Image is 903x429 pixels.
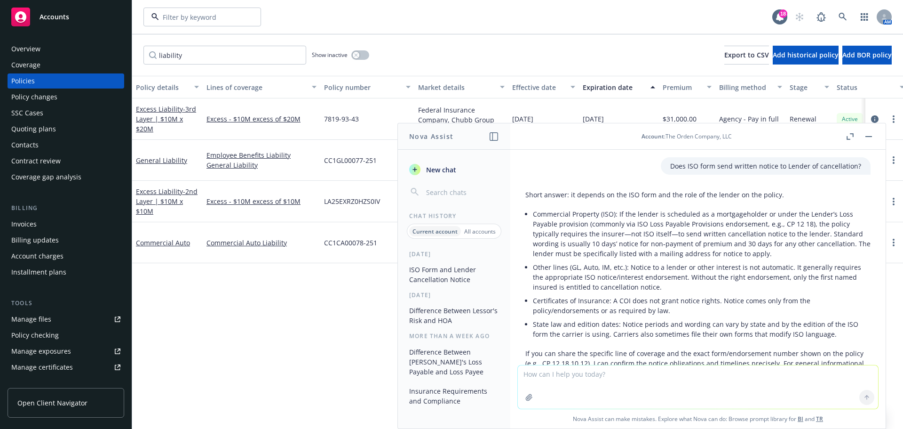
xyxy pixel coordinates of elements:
div: [DATE] [398,250,510,258]
span: Add BOR policy [842,50,892,59]
p: State law and edition dates: Notice periods and wording can vary by state and by the edition of t... [533,319,871,339]
button: Difference Between [PERSON_NAME]'s Loss Payable and Loss Payee [405,344,503,380]
a: Excess - $10M excess of $20M [206,114,317,124]
span: Account [642,132,664,140]
a: Excess - $10M excess of $10M [206,196,317,206]
div: Policy number [324,82,400,92]
input: Search chats [424,186,499,199]
a: SSC Cases [8,105,124,121]
span: CC1GL00077-251 [324,155,377,165]
span: - 3rd Layer | $10M x $20M [136,105,196,133]
div: Policy checking [11,328,59,343]
p: Other lines (GL, Auto, IM, etc.): Notice to a lender or other interest is not automatic. It gener... [533,262,871,292]
button: New chat [405,161,503,178]
span: New chat [424,165,456,175]
button: Difference Between Lessor's Risk and HOA [405,303,503,328]
div: Contract review [11,154,61,169]
a: Start snowing [790,8,809,26]
div: Market details [418,82,494,92]
div: Policies [11,73,35,89]
span: LA25EXRZ0HZS0IV [324,196,380,206]
p: Certificates of Insurance: A COI does not grant notice rights. Notice comes only from the policy/... [533,296,871,316]
span: Export to CSV [724,50,769,59]
a: Invoices [8,217,124,232]
span: - 2nd Layer | $10M x $10M [136,187,198,216]
span: [DATE] [512,114,533,124]
div: More than a week ago [398,332,510,340]
a: General Liability [206,160,317,170]
span: [DATE] [583,114,604,124]
a: Manage exposures [8,344,124,359]
a: Policy changes [8,89,124,105]
span: Open Client Navigator [17,398,87,408]
p: If you can share the specific line of coverage and the exact form/endorsement number shown on the... [525,348,871,388]
div: 18 [779,9,787,18]
div: Policy changes [11,89,57,105]
a: Excess Liability [136,187,198,216]
div: Manage certificates [11,360,73,375]
a: Billing updates [8,233,124,248]
button: Expiration date [579,76,659,98]
div: Invoices [11,217,37,232]
div: Manage claims [11,376,59,391]
div: : The Orden Company, LLC [642,132,732,140]
a: Manage files [8,312,124,327]
div: Stage [790,82,819,92]
a: Coverage [8,57,124,73]
div: Overview [11,41,40,57]
div: Billing updates [11,233,59,248]
a: Contract review [8,154,124,169]
a: Coverage gap analysis [8,170,124,185]
a: General Liability [136,156,187,165]
div: Quoting plans [11,121,56,137]
span: Renewal [790,114,816,124]
span: CC1CA00078-251 [324,238,377,248]
div: SSC Cases [11,105,43,121]
span: Show inactive [312,51,348,59]
button: Premium [659,76,715,98]
a: Manage certificates [8,360,124,375]
a: Policies [8,73,124,89]
a: Report a Bug [812,8,831,26]
div: Chat History [398,212,510,220]
div: Coverage gap analysis [11,170,81,185]
button: Stage [786,76,833,98]
a: Policy checking [8,328,124,343]
p: Current account [412,227,458,235]
div: [DATE] [398,291,510,299]
a: more [888,196,899,207]
input: Filter by keyword [159,12,242,22]
div: Tools [8,299,124,308]
button: Policy details [132,76,203,98]
div: Federal Insurance Company, Chubb Group [418,105,505,125]
div: Policy details [136,82,189,92]
button: Billing method [715,76,786,98]
span: Active [840,115,859,123]
a: more [888,154,899,166]
button: Export to CSV [724,46,769,65]
span: 7819-93-43 [324,114,359,124]
a: Manage claims [8,376,124,391]
a: more [888,237,899,248]
div: Manage files [11,312,51,327]
p: Commercial Property (ISO): If the lender is scheduled as a mortgageholder or under the Lender’s L... [533,209,871,259]
a: Contacts [8,138,124,153]
span: Add historical policy [773,50,839,59]
button: Lines of coverage [203,76,320,98]
div: Billing [8,203,124,213]
p: All accounts [464,227,496,235]
a: Switch app [855,8,874,26]
a: Installment plans [8,265,124,280]
a: Quoting plans [8,121,124,137]
span: $31,000.00 [663,114,697,124]
a: more [888,113,899,125]
a: Employee Benefits Liability [206,150,317,160]
div: Premium [663,82,701,92]
button: Add BOR policy [842,46,892,65]
a: Account charges [8,249,124,264]
div: Coverage [11,57,40,73]
button: Policy number [320,76,414,98]
a: Commercial Auto [136,238,190,247]
a: BI [798,415,803,423]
